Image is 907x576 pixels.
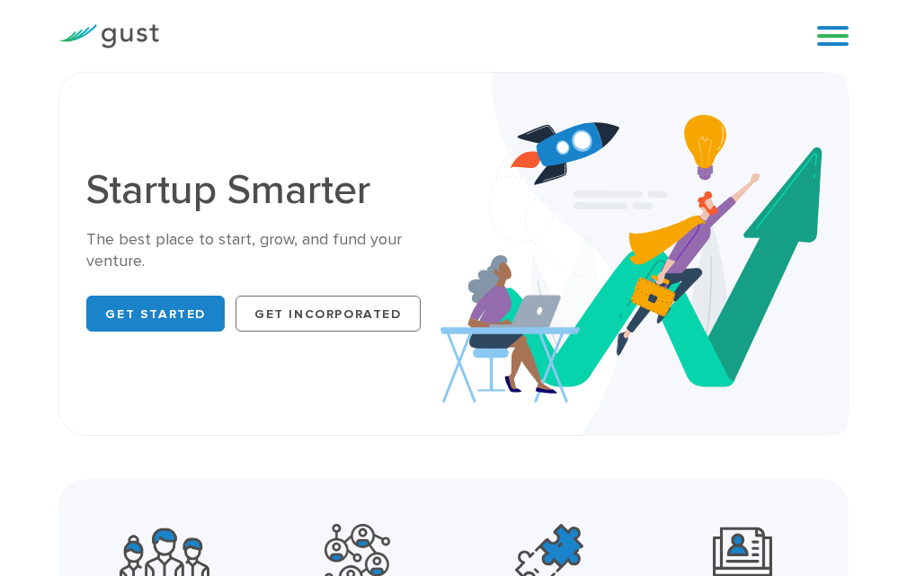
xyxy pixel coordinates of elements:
img: Startup Smarter Hero [440,73,848,435]
h1: Startup Smarter [86,170,440,211]
div: The best place to start, grow, and fund your venture. [86,229,440,272]
a: Get Incorporated [236,296,421,332]
a: Get Started [86,296,225,332]
img: Gust Logo [58,24,159,49]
